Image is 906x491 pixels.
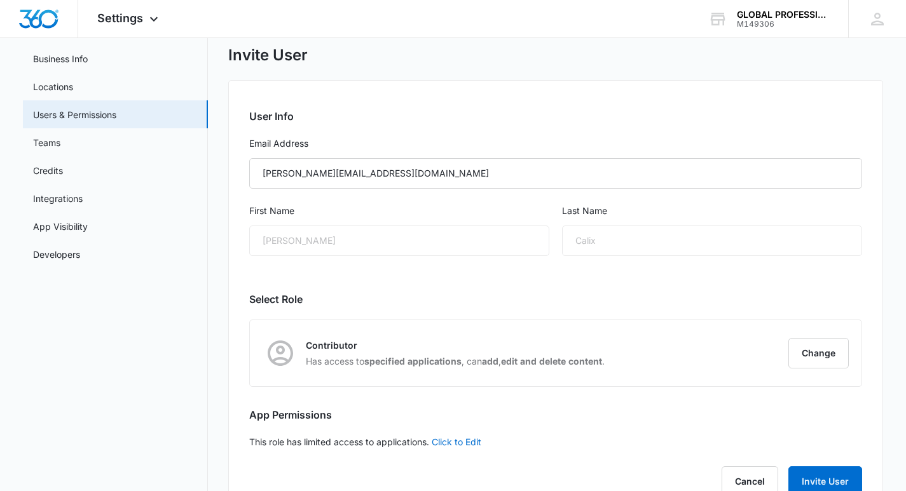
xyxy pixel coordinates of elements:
[432,436,481,447] a: Click to Edit
[33,108,116,121] a: Users & Permissions
[97,11,143,25] span: Settings
[562,204,862,218] label: Last Name
[228,46,308,65] h1: Invite User
[33,192,83,205] a: Integrations
[249,109,863,124] h2: User Info
[33,80,73,93] a: Locations
[33,220,88,233] a: App Visibility
[33,248,80,261] a: Developers
[33,52,88,65] a: Business Info
[788,338,849,368] button: Change
[737,10,830,20] div: account name
[249,204,549,218] label: First Name
[306,339,605,352] p: Contributor
[33,136,60,149] a: Teams
[249,407,863,422] h2: App Permissions
[482,356,498,367] strong: add
[501,356,602,367] strong: edit and delete content
[249,292,863,307] h2: Select Role
[33,164,63,177] a: Credits
[249,137,863,151] label: Email Address
[737,20,830,29] div: account id
[364,356,462,367] strong: specified applications
[306,354,605,368] p: Has access to , can , .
